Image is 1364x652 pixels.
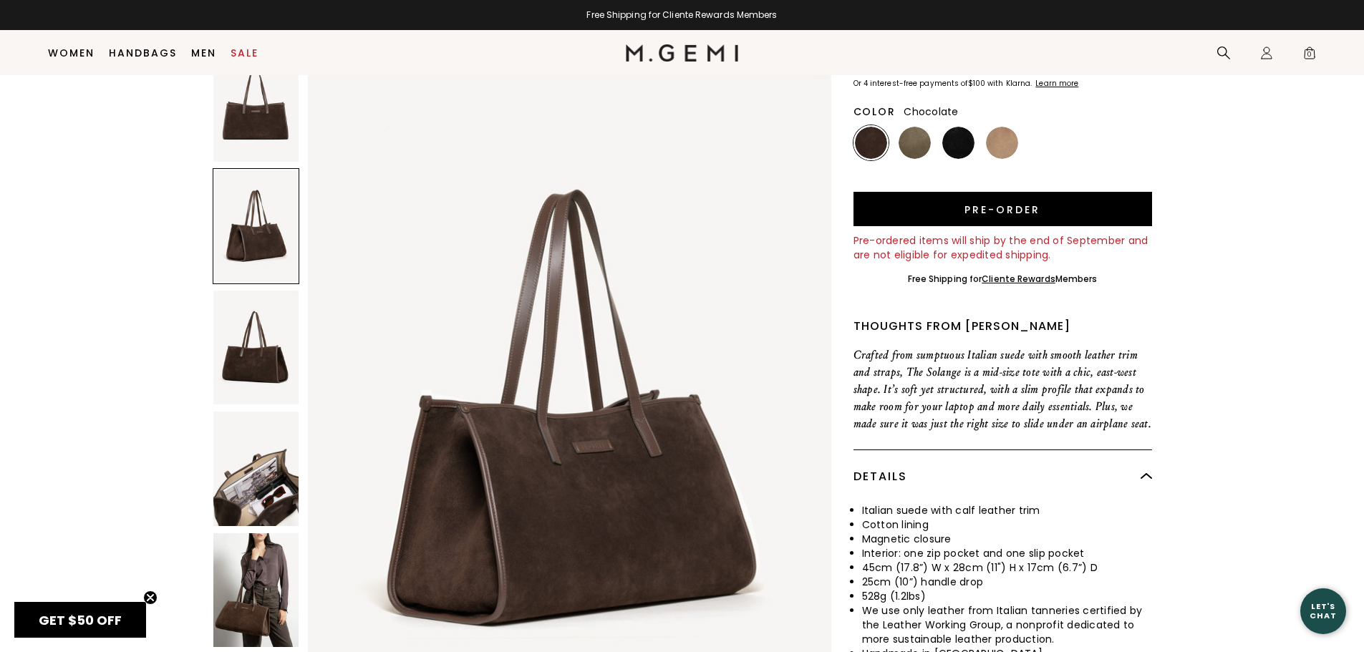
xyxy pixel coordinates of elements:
li: Magnetic closure [862,532,1152,546]
img: Chocolate [855,127,887,159]
span: Chocolate [904,104,958,119]
div: Let's Chat [1300,602,1346,620]
img: The Solange [213,48,299,162]
li: 528g (1.2lbs) [862,589,1152,603]
klarna-placement-style-cta: Learn more [1035,78,1078,89]
a: Learn more [1034,79,1078,88]
div: Details [853,450,1152,503]
klarna-placement-style-body: Or 4 interest-free payments of [853,78,968,89]
img: The Solange [213,290,299,404]
a: Women [48,47,95,59]
p: Crafted from sumptuous Italian suede with smooth leather trim and straps, The Solange is a mid-si... [853,346,1152,432]
li: Italian suede with calf leather trim [862,503,1152,517]
button: Pre-order [853,192,1152,226]
a: Handbags [109,47,177,59]
li: We use only leather from Italian tanneries certified by the Leather Working Group, a nonprofit de... [862,603,1152,646]
img: Biscuit [986,127,1018,159]
klarna-placement-style-body: with Klarna [987,78,1034,89]
klarna-placement-style-amount: $100 [968,78,985,89]
a: Men [191,47,216,59]
a: Sale [231,47,258,59]
span: 0 [1302,49,1317,63]
li: 25cm (10”) handle drop [862,575,1152,589]
img: The Solange [213,532,299,646]
li: Cotton lining [862,517,1152,532]
button: Close teaser [143,590,158,605]
div: Free Shipping for Members [908,273,1098,285]
img: Black [942,127,974,159]
div: GET $50 OFFClose teaser [14,602,146,638]
img: The Solange [213,412,299,525]
img: Olive [899,127,931,159]
li: Interior: one zip pocket and one slip pocket [862,546,1152,560]
li: 45cm (17.8”) W x 28cm (11") H x 17cm (6.7”) D [862,560,1152,575]
a: Cliente Rewards [982,273,1055,285]
div: Thoughts from [PERSON_NAME] [853,318,1152,335]
h2: Color [853,106,896,117]
span: GET $50 OFF [39,611,122,629]
div: Pre-ordered items will ship by the end of September and are not eligible for expedited shipping. [853,233,1152,262]
img: M.Gemi [626,44,738,62]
